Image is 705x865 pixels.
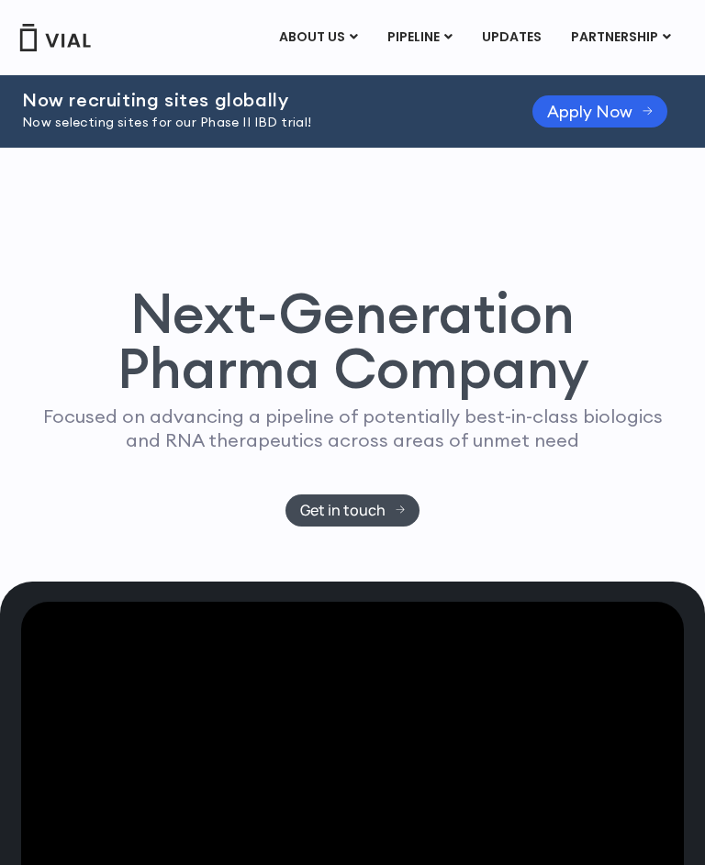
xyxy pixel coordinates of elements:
[547,105,632,118] span: Apply Now
[37,285,668,395] h1: Next-Generation Pharma Company
[373,22,466,53] a: PIPELINEMenu Toggle
[532,95,667,128] a: Apply Now
[556,22,686,53] a: PARTNERSHIPMenu Toggle
[22,90,487,110] h2: Now recruiting sites globally
[285,494,420,527] a: Get in touch
[37,405,668,452] p: Focused on advancing a pipeline of potentially best-in-class biologics and RNA therapeutics acros...
[300,504,386,517] span: Get in touch
[467,22,555,53] a: UPDATES
[264,22,372,53] a: ABOUT USMenu Toggle
[18,24,92,51] img: Vial Logo
[22,113,487,133] p: Now selecting sites for our Phase II IBD trial!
